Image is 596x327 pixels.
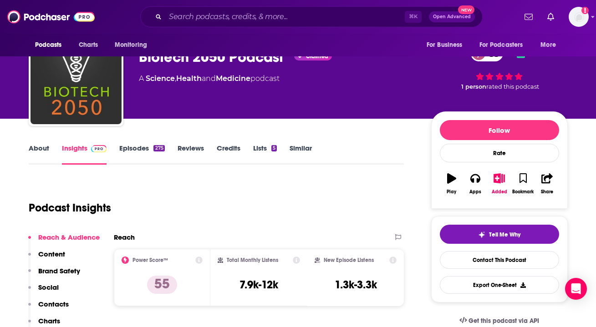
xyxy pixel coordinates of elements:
button: open menu [534,36,567,54]
span: New [458,5,474,14]
a: Medicine [216,74,250,83]
button: Open AdvancedNew [429,11,475,22]
img: User Profile [569,7,589,27]
div: Added [492,189,507,195]
span: Tell Me Why [489,231,520,238]
span: Charts [79,39,98,51]
button: open menu [474,36,536,54]
h2: Reach [114,233,135,241]
span: Monitoring [115,39,147,51]
div: Play [447,189,456,195]
p: 55 [147,276,177,294]
img: tell me why sparkle [478,231,485,238]
p: Brand Safety [38,267,80,275]
a: Show notifications dropdown [544,9,558,25]
div: 275 [153,145,164,151]
a: Reviews [178,144,204,165]
a: Credits [217,144,240,165]
a: About [29,144,49,165]
button: open menu [108,36,159,54]
span: Podcasts [35,39,62,51]
div: Apps [469,189,481,195]
button: tell me why sparkleTell Me Why [440,225,559,244]
button: Content [28,250,65,267]
div: 55 1 personrated this podcast [431,40,568,96]
img: Podchaser Pro [91,145,107,152]
span: Claimed [306,54,328,59]
input: Search podcasts, credits, & more... [165,10,405,24]
p: Content [38,250,65,258]
button: Play [440,167,464,200]
a: InsightsPodchaser Pro [62,144,107,165]
p: Social [38,283,59,292]
a: Similar [290,144,312,165]
h2: New Episode Listens [324,257,374,263]
button: open menu [420,36,474,54]
button: Share [535,167,559,200]
div: Bookmark [512,189,534,195]
button: Social [28,283,59,300]
button: Export One-Sheet [440,276,559,294]
button: Contacts [28,300,69,317]
p: Reach & Audience [38,233,100,241]
button: Apps [464,167,487,200]
button: Brand Safety [28,267,80,283]
a: Lists5 [253,144,277,165]
img: Podchaser - Follow, Share and Rate Podcasts [7,8,95,25]
span: Logged in as Ruth_Nebius [569,7,589,27]
h2: Power Score™ [132,257,168,263]
h3: 7.9k-12k [239,278,278,292]
h3: 1.3k-3.3k [335,278,377,292]
span: ⌘ K [405,11,422,23]
div: Open Intercom Messenger [565,278,587,300]
button: Follow [440,120,559,140]
a: Show notifications dropdown [521,9,536,25]
a: Science [146,74,175,83]
h1: Podcast Insights [29,201,111,215]
div: Search podcasts, credits, & more... [140,6,483,27]
p: Contacts [38,300,69,308]
span: For Podcasters [479,39,523,51]
span: 1 person [461,83,486,90]
span: Open Advanced [433,15,471,19]
svg: Add a profile image [581,7,589,14]
span: and [202,74,216,83]
button: Added [487,167,511,200]
a: Contact This Podcast [440,251,559,269]
a: Health [176,74,202,83]
a: Charts [73,36,104,54]
span: More [540,39,556,51]
span: For Business [427,39,463,51]
h2: Total Monthly Listens [227,257,278,263]
span: Get this podcast via API [469,317,539,325]
p: Charts [38,317,60,325]
div: A podcast [139,73,280,84]
div: Rate [440,144,559,162]
button: open menu [29,36,74,54]
button: Reach & Audience [28,233,100,250]
span: , [175,74,176,83]
button: Bookmark [511,167,535,200]
button: Show profile menu [569,7,589,27]
span: rated this podcast [486,83,539,90]
a: Episodes275 [119,144,164,165]
img: Biotech 2050 Podcast [31,33,122,124]
div: Share [541,189,553,195]
div: 5 [271,145,277,151]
